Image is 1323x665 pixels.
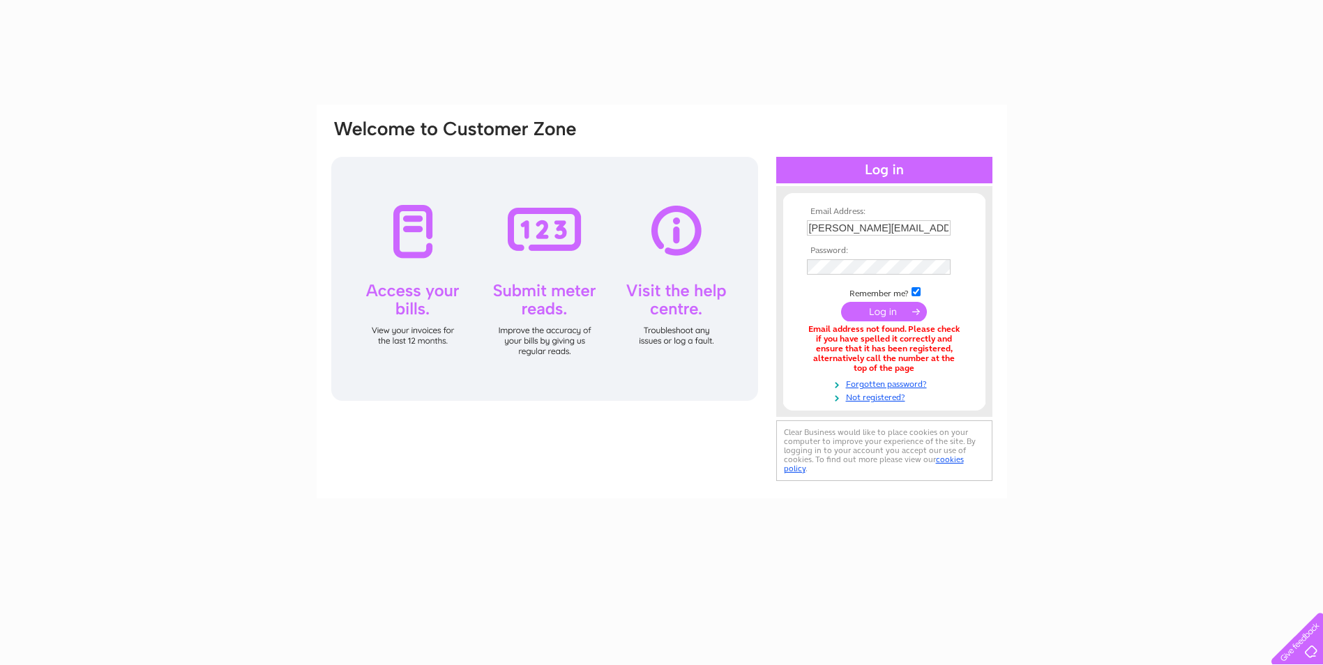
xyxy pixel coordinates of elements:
[803,246,965,256] th: Password:
[803,285,965,299] td: Remember me?
[803,207,965,217] th: Email Address:
[807,325,962,373] div: Email address not found. Please check if you have spelled it correctly and ensure that it has bee...
[784,454,964,473] a: cookies policy
[841,302,927,321] input: Submit
[807,376,965,390] a: Forgotten password?
[776,420,992,481] div: Clear Business would like to place cookies on your computer to improve your experience of the sit...
[807,390,965,403] a: Not registered?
